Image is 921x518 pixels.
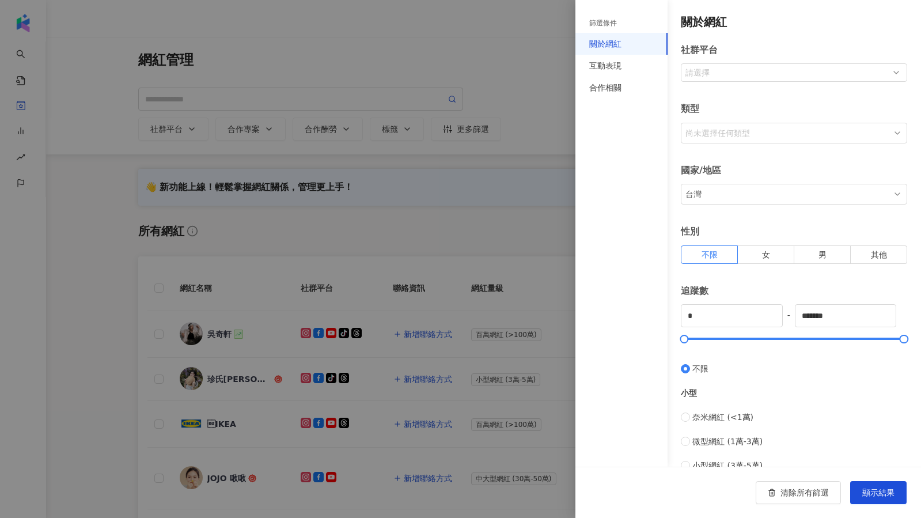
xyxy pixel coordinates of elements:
span: 清除所有篩選 [780,488,829,497]
div: 性別 [681,218,907,245]
div: 尚未選擇任何類型 [683,124,890,142]
span: 不限 [692,362,708,375]
span: 顯示結果 [862,488,895,497]
div: 互動表現 [589,59,621,72]
div: 篩選條件 [589,18,617,28]
span: 女 [762,250,770,259]
span: 不限 [702,250,718,259]
div: 追蹤數 [681,278,907,304]
span: 男 [818,250,827,259]
span: 奈米網紅 (<1萬) [692,411,753,424]
div: 關於網紅 [681,14,907,30]
div: 社群平台 [681,37,907,63]
span: 小型網紅 (3萬-5萬) [692,459,763,472]
span: - [783,309,795,322]
div: 小型 [681,387,907,399]
span: 微型網紅 (1萬-3萬) [692,435,763,448]
button: 顯示結果 [850,481,907,504]
div: 國家/地區 [681,157,907,184]
div: 類型 [681,96,907,122]
div: 關於網紅 [589,37,621,50]
div: 合作相關 [589,81,621,94]
button: 清除所有篩選 [756,481,841,504]
span: 其他 [871,250,887,259]
div: 台灣 [683,185,890,203]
